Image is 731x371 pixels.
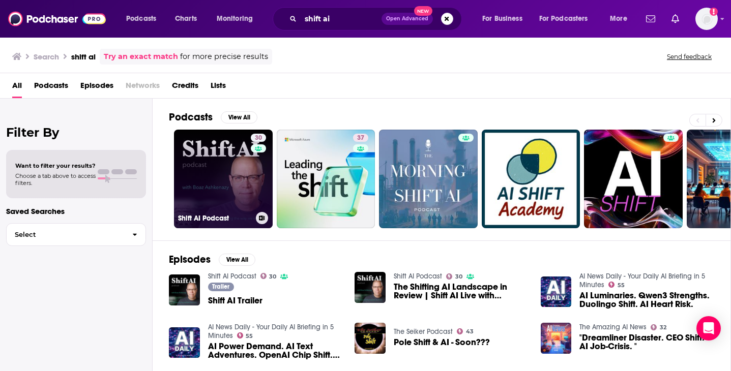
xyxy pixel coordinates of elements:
[104,51,178,63] a: Try an exact match
[579,323,647,331] a: The Amazing AI News
[539,12,588,26] span: For Podcasters
[710,8,718,16] svg: Add a profile image
[301,11,382,27] input: Search podcasts, credits, & more...
[608,282,625,288] a: 55
[457,328,474,334] a: 43
[475,11,535,27] button: open menu
[394,327,453,336] a: The Seiker Podcast
[610,12,627,26] span: More
[386,16,428,21] span: Open Advanced
[34,52,59,61] h3: Search
[212,284,229,290] span: Trailer
[695,8,718,30] button: Show profile menu
[246,334,253,338] span: 55
[7,231,124,238] span: Select
[80,77,113,98] span: Episodes
[12,77,22,98] a: All
[126,12,156,26] span: Podcasts
[219,254,255,266] button: View All
[255,133,262,143] span: 30
[15,162,96,169] span: Want to filter your results?
[603,11,640,27] button: open menu
[172,77,198,98] a: Credits
[210,11,266,27] button: open menu
[169,327,200,358] img: AI Power Demand. AI Text Adventures. OpenAI Chip Shift. AI Job Impact.
[355,323,386,354] img: Pole Shift & AI - Soon???
[660,325,666,330] span: 32
[169,111,213,123] h2: Podcasts
[579,291,714,308] a: AI Luminaries. Qwen3 Strengths. Duolingo Shift. AI Heart Risk.
[541,276,572,307] img: AI Luminaries. Qwen3 Strengths. Duolingo Shift. AI Heart Risk.
[355,272,386,303] a: The Shifting AI Landscape in Review | Shift AI Live with Boaz Ashkenazy and Ashwin Kadaru
[394,283,529,300] a: The Shifting AI Landscape in Review | Shift AI Live with Boaz Ashkenazy and Ashwin Kadaru
[211,77,226,98] a: Lists
[642,10,659,27] a: Show notifications dropdown
[208,296,262,305] a: Shift AI Trailer
[541,323,572,354] img: "Dreamliner Disaster. CEO Shift. AI Job-Crisis. "
[446,273,462,280] a: 30
[695,8,718,30] span: Logged in as TrevorC
[34,77,68,98] a: Podcasts
[251,134,266,142] a: 30
[277,130,375,228] a: 37
[169,274,200,305] img: Shift AI Trailer
[282,7,472,30] div: Search podcasts, credits, & more...
[269,274,276,279] span: 30
[169,253,255,266] a: EpisodesView All
[6,223,146,246] button: Select
[455,274,462,279] span: 30
[579,333,714,351] a: "Dreamliner Disaster. CEO Shift. AI Job-Crisis. "
[208,342,343,359] a: AI Power Demand. AI Text Adventures. OpenAI Chip Shift. AI Job Impact.
[6,125,146,140] h2: Filter By
[651,324,666,330] a: 32
[168,11,203,27] a: Charts
[126,77,160,98] span: Networks
[178,214,252,223] h3: Shift AI Podcast
[180,51,268,63] span: for more precise results
[169,253,211,266] h2: Episodes
[175,12,197,26] span: Charts
[579,272,705,289] a: AI News Daily - Your Daily AI Briefing in 5 Minutes
[353,134,368,142] a: 37
[221,111,257,123] button: View All
[695,8,718,30] img: User Profile
[696,316,721,341] div: Open Intercom Messenger
[382,13,433,25] button: Open AdvancedNew
[260,273,277,279] a: 30
[208,272,256,281] a: Shift AI Podcast
[394,272,442,281] a: Shift AI Podcast
[208,323,334,340] a: AI News Daily - Your Daily AI Briefing in 5 Minutes
[119,11,169,27] button: open menu
[394,283,529,300] span: The Shifting AI Landscape in Review | Shift AI Live with [PERSON_NAME] and [PERSON_NAME]
[664,52,715,61] button: Send feedback
[533,11,603,27] button: open menu
[466,329,474,334] span: 43
[169,111,257,123] a: PodcastsView All
[618,283,625,288] span: 55
[174,130,273,228] a: 30Shift AI Podcast
[357,133,364,143] span: 37
[6,206,146,216] p: Saved Searches
[414,6,432,16] span: New
[217,12,253,26] span: Monitoring
[394,338,490,347] a: Pole Shift & AI - Soon???
[71,52,96,61] h3: shift ai
[8,9,106,28] a: Podchaser - Follow, Share and Rate Podcasts
[667,10,683,27] a: Show notifications dropdown
[237,332,253,338] a: 55
[482,12,522,26] span: For Business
